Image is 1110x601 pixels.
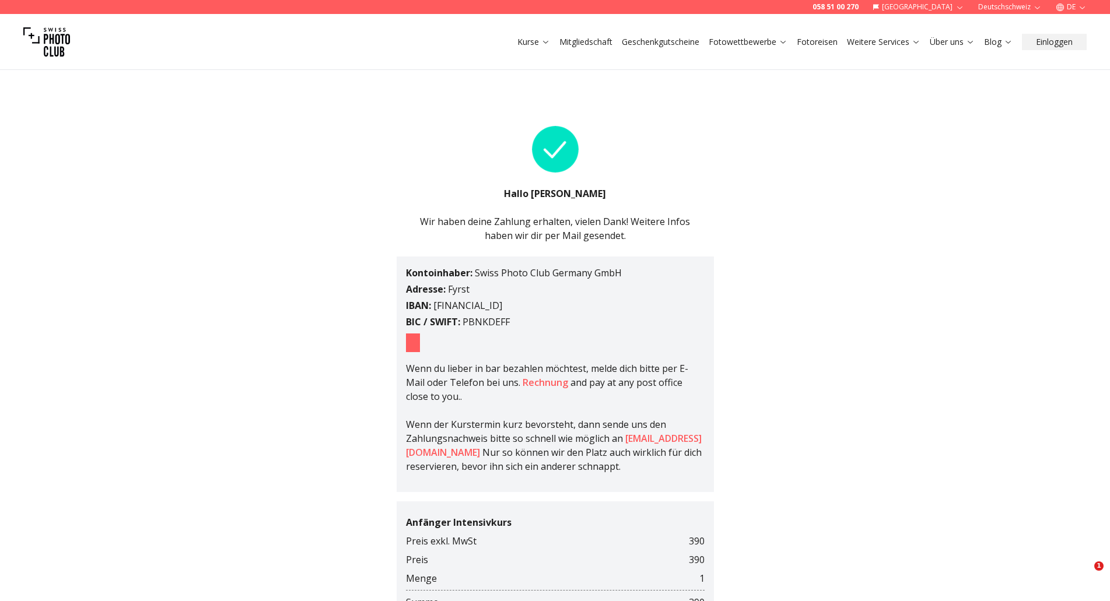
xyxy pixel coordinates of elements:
b: IBAN : [406,299,431,312]
a: Rechnung [523,376,568,389]
b: BIC / SWIFT : [406,315,460,328]
p: Swiss Photo Club Germany GmbH [406,266,705,280]
button: Blog [979,34,1017,50]
div: Wenn der Kurstermin kurz bevorsteht, dann sende uns den Zahlungsnachweis bitte so schnell wie mög... [406,361,705,473]
span: 390 [689,534,705,548]
p: PBNKDEFF [406,315,705,329]
button: Kurse [513,34,555,50]
a: Mitgliedschaft [559,36,612,48]
button: Mitgliedschaft [555,34,617,50]
a: Blog [984,36,1013,48]
b: [PERSON_NAME] [531,187,606,200]
button: Geschenkgutscheine [617,34,704,50]
b: Hallo [504,187,531,200]
button: Einloggen [1022,34,1087,50]
span: 390 [689,553,705,567]
span: Menge [406,571,437,585]
a: Über uns [930,36,975,48]
img: Swiss photo club [23,19,70,65]
p: [FINANCIAL_ID] [406,298,705,312]
p: Wenn du lieber in bar bezahlen möchtest, melde dich bitte per E-Mail oder Telefon bei uns. and pa... [406,361,705,417]
iframe: Intercom live chat [1070,561,1098,589]
span: 1 [699,571,705,585]
p: Fyrst [406,282,705,296]
a: Kurse [517,36,550,48]
button: Fotowettbewerbe [704,34,792,50]
a: Weitere Services [847,36,920,48]
b: Anfänger Intensivkurs [406,516,512,529]
a: Fotoreisen [797,36,838,48]
iframe: Intercom notifications message [877,488,1110,570]
a: Fotowettbewerbe [709,36,787,48]
div: Wir haben deine Zahlung erhalten, vielen Dank! Weitere Infos haben wir dir per Mail gesendet. [406,215,705,242]
b: Kontoinhaber : [406,266,472,279]
button: Über uns [925,34,979,50]
button: Weitere Services [842,34,925,50]
b: Adresse : [406,283,446,296]
span: 1 [1094,561,1104,571]
button: Fotoreisen [792,34,842,50]
span: Preis exkl. MwSt [406,534,477,548]
span: Preis [406,553,428,567]
a: 058 51 00 270 [813,2,859,12]
a: Geschenkgutscheine [622,36,699,48]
